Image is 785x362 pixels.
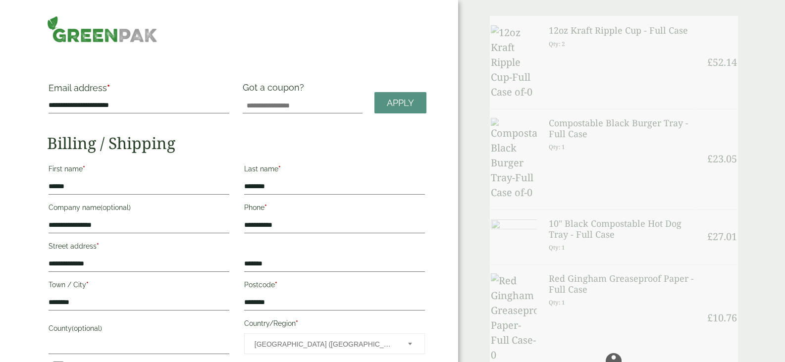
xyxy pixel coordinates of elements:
[49,201,229,217] label: Company name
[72,324,102,332] span: (optional)
[278,165,281,173] abbr: required
[387,98,414,108] span: Apply
[49,84,229,98] label: Email address
[244,201,425,217] label: Phone
[244,333,425,354] span: Country/Region
[275,281,277,289] abbr: required
[255,334,395,355] span: United Kingdom (UK)
[264,204,267,211] abbr: required
[47,16,157,43] img: GreenPak Supplies
[244,162,425,179] label: Last name
[86,281,89,289] abbr: required
[49,321,229,338] label: County
[97,242,99,250] abbr: required
[49,162,229,179] label: First name
[47,134,426,153] h2: Billing / Shipping
[244,278,425,295] label: Postcode
[83,165,85,173] abbr: required
[296,319,298,327] abbr: required
[243,82,308,98] label: Got a coupon?
[374,92,426,113] a: Apply
[107,83,110,93] abbr: required
[101,204,131,211] span: (optional)
[49,278,229,295] label: Town / City
[49,239,229,256] label: Street address
[244,316,425,333] label: Country/Region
